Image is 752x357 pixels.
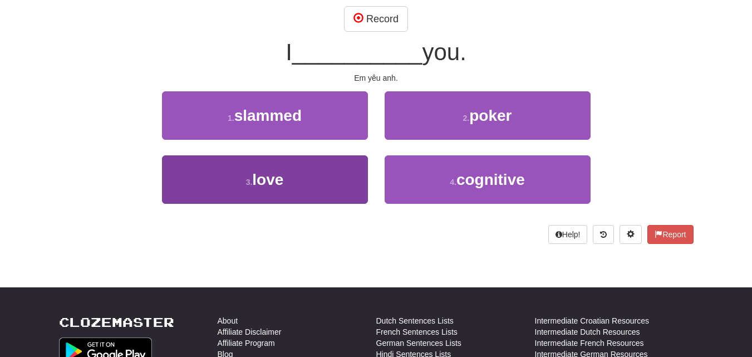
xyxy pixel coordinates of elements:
button: Report [647,225,693,244]
button: Round history (alt+y) [593,225,614,244]
button: 4.cognitive [385,155,591,204]
a: French Sentences Lists [376,326,458,338]
button: 1.slammed [162,91,368,140]
span: slammed [234,107,302,124]
small: 2 . [463,114,470,123]
a: About [218,315,238,326]
button: Record [344,6,408,32]
a: Intermediate Croatian Resources [535,315,649,326]
span: I [286,39,292,65]
a: Affiliate Program [218,338,275,349]
a: Dutch Sentences Lists [376,315,454,326]
a: German Sentences Lists [376,338,461,349]
a: Affiliate Disclaimer [218,326,282,338]
button: 2.poker [385,91,591,140]
span: love [252,171,283,188]
a: Intermediate Dutch Resources [535,326,640,338]
span: cognitive [456,171,525,188]
small: 4 . [450,178,456,187]
span: you. [422,39,466,65]
span: __________ [292,39,422,65]
small: 1 . [228,114,234,123]
button: Help! [548,225,588,244]
button: 3.love [162,155,368,204]
small: 3 . [246,178,253,187]
span: poker [469,107,512,124]
a: Clozemaster [59,315,174,329]
div: Em yêu anh. [59,72,694,84]
a: Intermediate French Resources [535,338,644,349]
